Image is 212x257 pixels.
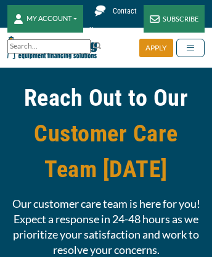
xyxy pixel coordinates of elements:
button: MY ACCOUNT [7,5,83,33]
a: Clear search text [78,42,88,52]
img: Search [92,41,102,50]
input: Search [7,39,91,53]
span: Customer Care Team [DATE] [7,116,205,187]
a: SUBSCRIBE [144,5,205,33]
h1: Reach Out to Our [7,80,205,187]
span: Contact Us [89,7,137,34]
